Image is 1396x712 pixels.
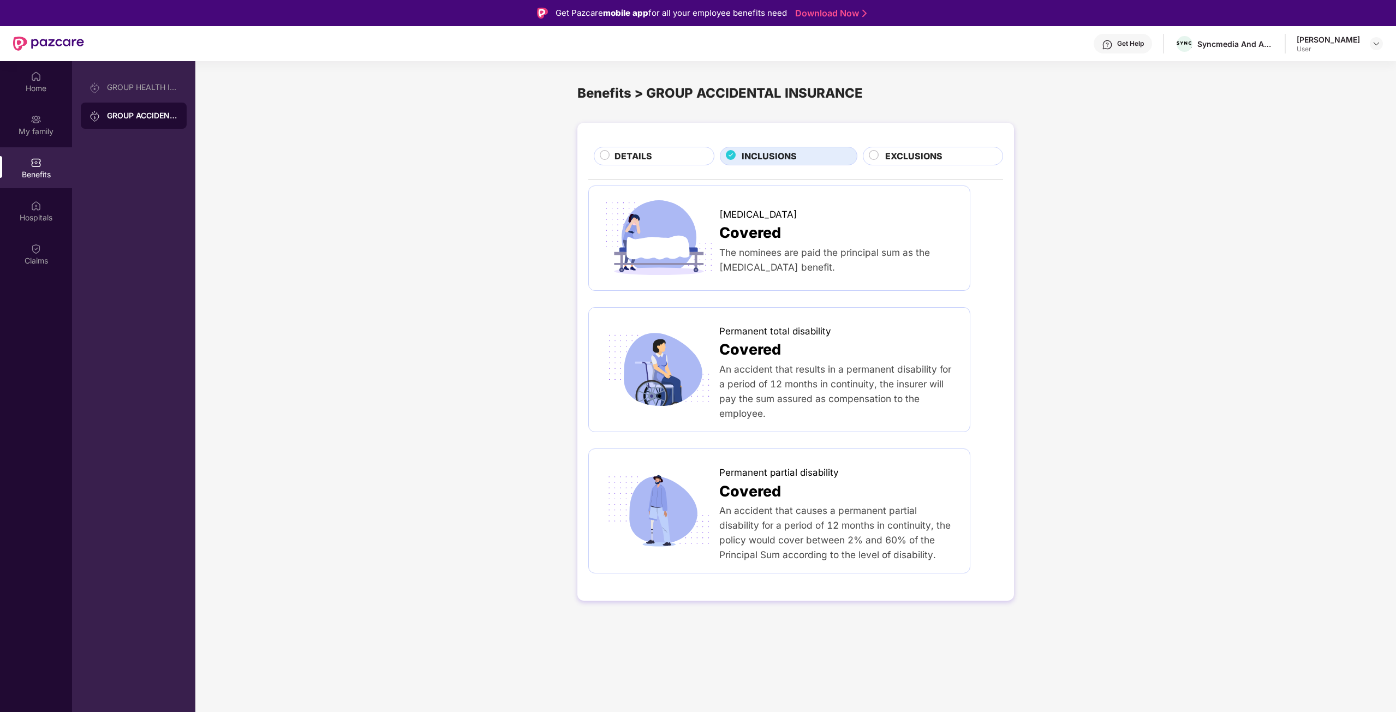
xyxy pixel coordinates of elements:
span: EXCLUSIONS [885,149,942,163]
img: svg+xml;base64,PHN2ZyBpZD0iSGVscC0zMngzMiIgeG1sbnM9Imh0dHA6Ly93d3cudzMub3JnLzIwMDAvc3ZnIiB3aWR0aD... [1102,39,1113,50]
img: svg+xml;base64,PHN2ZyBpZD0iQ2xhaW0iIHhtbG5zPSJodHRwOi8vd3d3LnczLm9yZy8yMDAwL3N2ZyIgd2lkdGg9IjIwIi... [31,243,41,254]
img: svg+xml;base64,PHN2ZyB3aWR0aD0iMjAiIGhlaWdodD0iMjAiIHZpZXdCb3g9IjAgMCAyMCAyMCIgZmlsbD0ibm9uZSIgeG... [90,111,100,122]
img: svg+xml;base64,PHN2ZyBpZD0iQmVuZWZpdHMiIHhtbG5zPSJodHRwOi8vd3d3LnczLm9yZy8yMDAwL3N2ZyIgd2lkdGg9Ij... [31,157,41,168]
div: Get Help [1117,39,1144,48]
span: [MEDICAL_DATA] [719,207,797,222]
div: [PERSON_NAME] [1297,34,1360,45]
strong: mobile app [603,8,648,18]
span: Permanent partial disability [719,465,839,480]
img: Stroke [862,8,867,19]
img: svg+xml;base64,PHN2ZyB3aWR0aD0iMjAiIGhlaWdodD0iMjAiIHZpZXdCb3g9IjAgMCAyMCAyMCIgZmlsbD0ibm9uZSIgeG... [31,114,41,125]
div: User [1297,45,1360,53]
div: GROUP ACCIDENTAL INSURANCE [107,110,178,121]
span: Covered [719,480,781,503]
img: icon [600,328,718,411]
img: Logo [537,8,548,19]
span: The nominees are paid the principal sum as the [MEDICAL_DATA] benefit. [719,247,930,273]
img: icon [600,470,718,552]
img: icon [600,197,718,279]
img: svg+xml;base64,PHN2ZyB3aWR0aD0iMjAiIGhlaWdodD0iMjAiIHZpZXdCb3g9IjAgMCAyMCAyMCIgZmlsbD0ibm9uZSIgeG... [90,82,100,93]
a: Download Now [795,8,863,19]
img: svg+xml;base64,PHN2ZyBpZD0iSG9tZSIgeG1sbnM9Imh0dHA6Ly93d3cudzMub3JnLzIwMDAvc3ZnIiB3aWR0aD0iMjAiIG... [31,71,41,82]
div: GROUP HEALTH INSURANCE [107,83,178,92]
span: Permanent total disability [719,324,831,339]
div: Syncmedia And Adtech Private Limited [1197,39,1274,49]
span: INCLUSIONS [742,149,797,163]
span: An accident that causes a permanent partial disability for a period of 12 months in continuity, t... [719,505,951,560]
img: svg+xml;base64,PHN2ZyBpZD0iRHJvcGRvd24tMzJ4MzIiIHhtbG5zPSJodHRwOi8vd3d3LnczLm9yZy8yMDAwL3N2ZyIgd2... [1372,39,1381,48]
span: DETAILS [615,149,652,163]
span: An accident that results in a permanent disability for a period of 12 months in continuity, the i... [719,363,951,419]
img: sync-media-logo%20Black.png [1177,41,1192,47]
img: svg+xml;base64,PHN2ZyBpZD0iSG9zcGl0YWxzIiB4bWxucz0iaHR0cDovL3d3dy53My5vcmcvMjAwMC9zdmciIHdpZHRoPS... [31,200,41,211]
img: New Pazcare Logo [13,37,84,51]
div: Benefits > GROUP ACCIDENTAL INSURANCE [577,83,1014,104]
div: Get Pazcare for all your employee benefits need [556,7,787,20]
span: Covered [719,222,781,244]
span: Covered [719,338,781,361]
